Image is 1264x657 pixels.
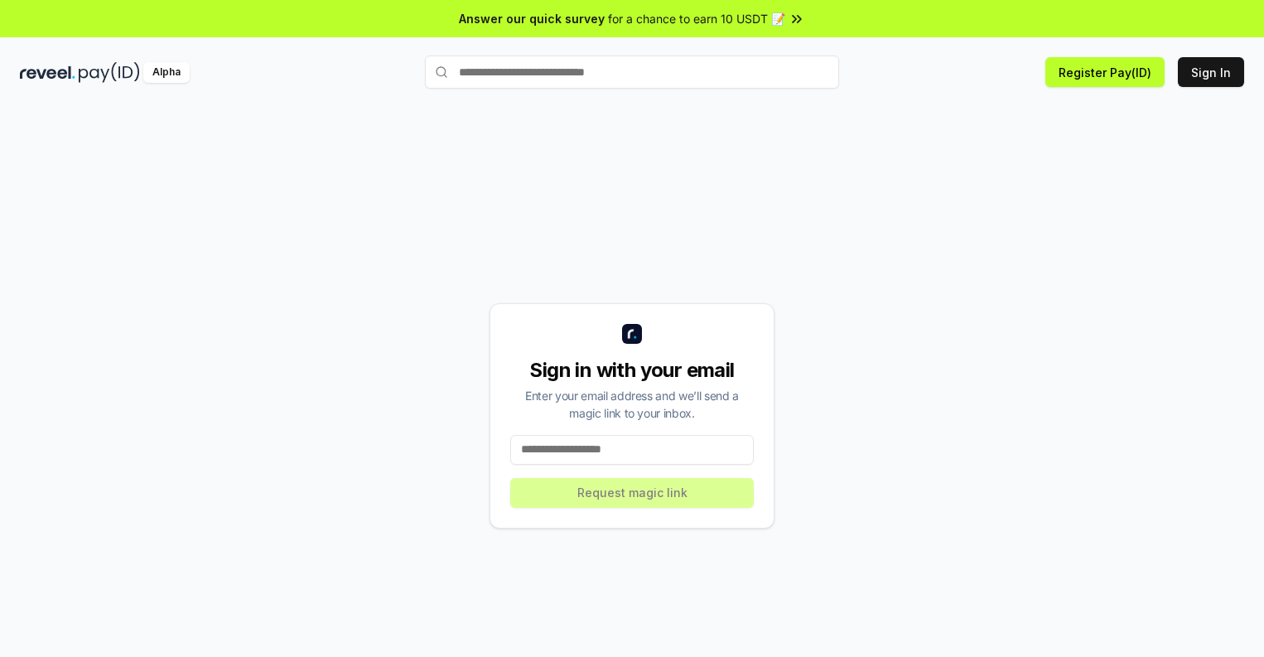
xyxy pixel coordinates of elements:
span: Answer our quick survey [459,10,605,27]
div: Sign in with your email [510,357,754,384]
div: Alpha [143,62,190,83]
img: reveel_dark [20,62,75,83]
button: Sign In [1178,57,1244,87]
img: logo_small [622,324,642,344]
button: Register Pay(ID) [1045,57,1165,87]
img: pay_id [79,62,140,83]
div: Enter your email address and we’ll send a magic link to your inbox. [510,387,754,422]
span: for a chance to earn 10 USDT 📝 [608,10,785,27]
